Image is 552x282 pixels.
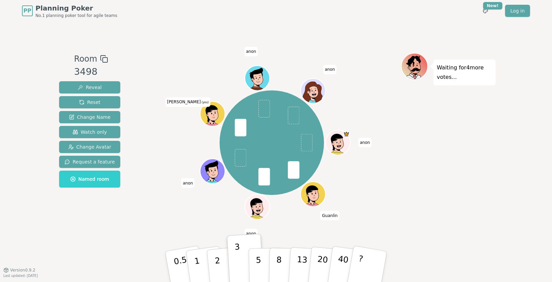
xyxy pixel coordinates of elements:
[358,138,372,147] span: Click to change your name
[201,101,209,104] span: (you)
[244,47,258,57] span: Click to change your name
[181,178,195,188] span: Click to change your name
[59,141,120,153] button: Change Avatar
[234,242,242,279] p: 3
[244,229,258,238] span: Click to change your name
[59,156,120,168] button: Request a feature
[35,3,117,13] span: Planning Poker
[479,5,492,17] button: New!
[22,3,117,18] a: PPPlanning PokerNo.1 planning poker tool for agile teams
[201,102,224,126] button: Click to change your avatar
[69,114,110,121] span: Change Name
[79,99,100,106] span: Reset
[78,84,102,91] span: Reveal
[74,65,108,79] div: 3498
[59,111,120,123] button: Change Name
[23,7,31,15] span: PP
[73,129,107,135] span: Watch only
[35,13,117,18] span: No.1 planning poker tool for agile teams
[505,5,530,17] a: Log in
[59,126,120,138] button: Watch only
[320,211,339,220] span: Click to change your name
[483,2,502,9] div: New!
[59,171,120,188] button: Named room
[437,63,492,82] p: Waiting for 4 more votes...
[59,96,120,108] button: Reset
[323,65,336,74] span: Click to change your name
[10,267,35,273] span: Version 0.9.2
[59,81,120,93] button: Reveal
[68,144,111,150] span: Change Avatar
[74,53,97,65] span: Room
[3,267,35,273] button: Version0.9.2
[3,274,38,278] span: Last updated: [DATE]
[70,176,109,182] span: Named room
[343,131,349,137] span: anon is the host
[166,97,210,107] span: Click to change your name
[65,158,115,165] span: Request a feature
